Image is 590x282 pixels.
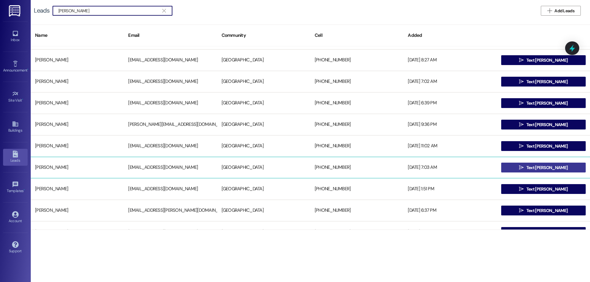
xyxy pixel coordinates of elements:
a: Templates • [3,179,28,196]
a: Site Visit • [3,89,28,105]
a: Support [3,239,28,256]
button: Text [PERSON_NAME] [501,163,586,172]
i:  [519,208,524,213]
button: Text [PERSON_NAME] [501,227,586,237]
div: [PHONE_NUMBER] [310,161,403,174]
i:  [519,165,524,170]
button: Clear text [159,6,169,15]
div: [PERSON_NAME] [31,140,124,152]
div: Leads [34,7,49,14]
div: [DATE] 6:37 PM [403,204,497,217]
div: [GEOGRAPHIC_DATA] [217,97,310,109]
div: [GEOGRAPHIC_DATA] [217,161,310,174]
i:  [519,144,524,149]
span: Text [PERSON_NAME] [526,229,568,235]
div: [EMAIL_ADDRESS][DOMAIN_NAME] [124,183,217,195]
button: Add Leads [541,6,581,16]
div: [DATE] 11:02 AM [403,140,497,152]
div: [GEOGRAPHIC_DATA] [217,54,310,66]
div: Community [217,28,310,43]
div: [GEOGRAPHIC_DATA] [217,118,310,131]
span: • [22,97,23,102]
div: Name [31,28,124,43]
img: ResiDesk Logo [9,5,22,17]
div: [DATE] 9:36 PM [403,118,497,131]
div: [PHONE_NUMBER] [310,226,403,238]
div: [PHONE_NUMBER] [310,140,403,152]
div: [EMAIL_ADDRESS][DOMAIN_NAME] [124,54,217,66]
span: Text [PERSON_NAME] [526,79,568,85]
div: [DATE] 7:03 AM [403,161,497,174]
div: Added [403,28,497,43]
div: [PHONE_NUMBER] [310,75,403,88]
div: [PERSON_NAME] [31,226,124,238]
div: [PERSON_NAME] [31,118,124,131]
div: [PHONE_NUMBER] [310,97,403,109]
div: [PHONE_NUMBER] [310,183,403,195]
span: Text [PERSON_NAME] [526,122,568,128]
span: • [27,67,28,71]
button: Text [PERSON_NAME] [501,141,586,151]
div: [GEOGRAPHIC_DATA] [217,140,310,152]
div: [PHONE_NUMBER] [310,118,403,131]
div: Email [124,28,217,43]
i:  [519,187,524,191]
span: Text [PERSON_NAME] [526,57,568,64]
span: Add Leads [554,8,574,14]
input: Search name/email/community (quotes for exact match e.g. "John Smith") [58,6,159,15]
div: [EMAIL_ADDRESS][DOMAIN_NAME] [124,97,217,109]
a: Account [3,209,28,226]
div: [PERSON_NAME] [31,97,124,109]
div: [PERSON_NAME] [31,75,124,88]
button: Text [PERSON_NAME] [501,98,586,108]
div: [DATE] 6:39 PM [403,97,497,109]
div: [PERSON_NAME] [31,161,124,174]
button: Text [PERSON_NAME] [501,206,586,215]
a: Leads [3,149,28,165]
a: Buildings [3,119,28,135]
div: [GEOGRAPHIC_DATA] [217,204,310,217]
button: Text [PERSON_NAME] [501,55,586,65]
i:  [519,122,524,127]
span: Text [PERSON_NAME] [526,186,568,192]
div: [EMAIL_ADDRESS][DOMAIN_NAME] [124,140,217,152]
div: [EMAIL_ADDRESS][DOMAIN_NAME] [124,75,217,88]
span: • [24,188,25,192]
i:  [519,58,524,63]
button: Text [PERSON_NAME] [501,120,586,129]
div: [GEOGRAPHIC_DATA] [217,75,310,88]
span: Text [PERSON_NAME] [526,164,568,171]
i:  [547,8,552,13]
div: [GEOGRAPHIC_DATA] [217,226,310,238]
i:  [519,79,524,84]
div: [PERSON_NAME] [31,204,124,217]
span: Text [PERSON_NAME] [526,207,568,214]
div: [PERSON_NAME] [31,183,124,195]
div: [DATE] 8:27 AM [403,54,497,66]
i:  [519,101,524,106]
div: [PERSON_NAME][EMAIL_ADDRESS][DOMAIN_NAME] [124,118,217,131]
button: Text [PERSON_NAME] [501,77,586,87]
i:  [162,8,166,13]
div: [GEOGRAPHIC_DATA] [217,183,310,195]
div: Cell [310,28,403,43]
div: [EMAIL_ADDRESS][DOMAIN_NAME] [124,161,217,174]
div: [PERSON_NAME] [31,54,124,66]
div: [PHONE_NUMBER] [310,54,403,66]
div: [PHONE_NUMBER] [310,204,403,217]
a: Inbox [3,28,28,45]
div: [DATE] 12:38 PM [403,226,497,238]
div: [DATE] 7:02 AM [403,75,497,88]
button: Text [PERSON_NAME] [501,184,586,194]
span: Text [PERSON_NAME] [526,143,568,149]
div: [EMAIL_ADDRESS][DOMAIN_NAME] [124,226,217,238]
div: [EMAIL_ADDRESS][PERSON_NAME][DOMAIN_NAME] [124,204,217,217]
div: [DATE] 1:51 PM [403,183,497,195]
span: Text [PERSON_NAME] [526,100,568,106]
